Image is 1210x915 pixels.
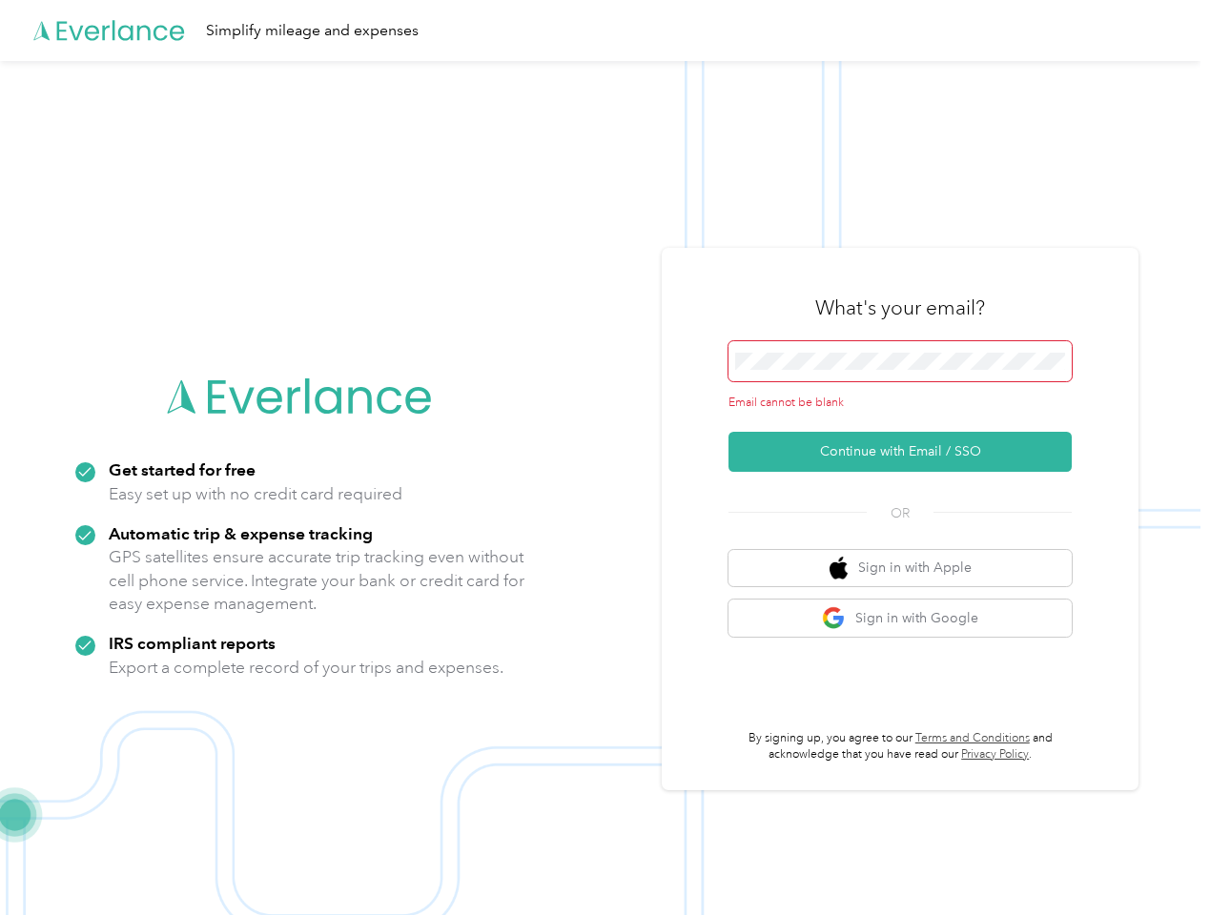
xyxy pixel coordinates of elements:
strong: IRS compliant reports [109,633,276,653]
a: Privacy Policy [961,747,1029,762]
div: Email cannot be blank [728,395,1072,412]
strong: Automatic trip & expense tracking [109,523,373,543]
div: Simplify mileage and expenses [206,19,419,43]
p: GPS satellites ensure accurate trip tracking even without cell phone service. Integrate your bank... [109,545,525,616]
button: google logoSign in with Google [728,600,1072,637]
h3: What's your email? [815,295,985,321]
img: google logo [822,606,846,630]
button: apple logoSign in with Apple [728,550,1072,587]
strong: Get started for free [109,459,256,479]
img: apple logo [830,557,849,580]
button: Continue with Email / SSO [728,432,1072,472]
p: By signing up, you agree to our and acknowledge that you have read our . [728,730,1072,763]
p: Easy set up with no credit card required [109,482,402,506]
span: OR [867,503,933,523]
p: Export a complete record of your trips and expenses. [109,656,503,680]
a: Terms and Conditions [915,731,1030,745]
